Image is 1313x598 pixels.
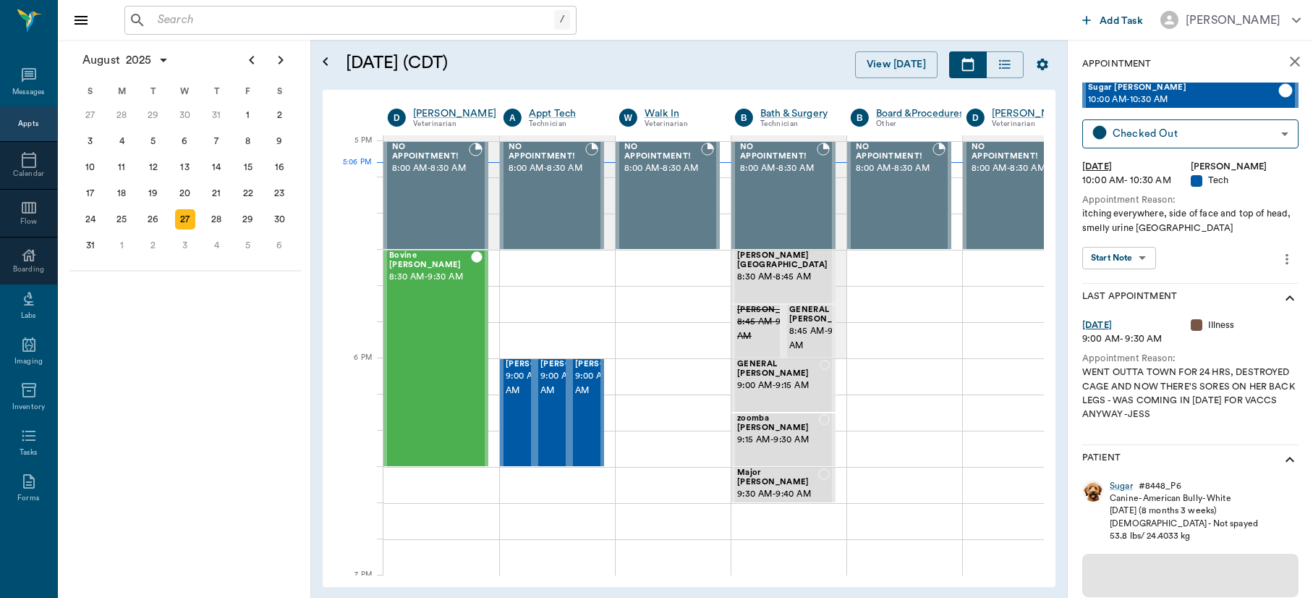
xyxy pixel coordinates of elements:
div: Technician [760,118,829,130]
div: Appts [18,119,38,130]
div: Monday, August 11, 2025 [111,157,132,177]
div: Wednesday, September 3, 2025 [175,235,195,256]
div: Thursday, July 31, 2025 [206,105,226,125]
a: Walk In [645,106,713,121]
a: Board &Procedures [876,106,964,121]
span: 10:00 AM - 10:30 AM [1088,93,1278,107]
div: [DATE] [1082,319,1191,332]
div: Appointment Reason: [1082,352,1299,366]
p: Appointment [1082,57,1151,71]
div: Messages [12,87,46,98]
span: August [80,50,123,70]
a: [PERSON_NAME] [413,106,496,121]
a: Sugar [1110,480,1133,492]
div: [DATE] [1082,160,1191,174]
div: Friday, August 8, 2025 [238,131,258,151]
span: Bovine [PERSON_NAME] [389,251,471,270]
div: CHECKED_OUT, 9:00 AM - 9:30 AM [535,358,569,467]
span: 9:30 AM - 9:40 AM [737,487,818,502]
div: [PERSON_NAME] [1191,160,1299,174]
div: W [619,109,637,127]
span: [PERSON_NAME] [540,360,613,369]
span: zoomba [PERSON_NAME] [737,414,819,433]
div: Friday, August 1, 2025 [238,105,258,125]
div: Sunday, August 31, 2025 [80,235,101,256]
span: Major [PERSON_NAME] [737,468,818,487]
div: Forms [17,493,39,504]
div: Saturday, August 2, 2025 [269,105,289,125]
div: itching everywhere, side of face and top of head, smelly urine [GEOGRAPHIC_DATA] [1082,207,1299,235]
span: 9:15 AM - 9:30 AM [737,433,819,447]
div: Friday, August 15, 2025 [238,157,258,177]
div: Illness [1191,319,1299,332]
div: Tuesday, September 2, 2025 [143,235,163,256]
div: B [851,109,869,127]
p: Last Appointment [1082,290,1177,307]
span: 8:00 AM - 8:30 AM [856,161,932,176]
span: 9:00 AM - 9:15 AM [737,379,820,393]
div: Canine - American Bully - White [1110,492,1258,505]
div: BOOKED, 8:00 AM - 8:30 AM [616,141,720,250]
div: NOT_CONFIRMED, 9:15 AM - 9:30 AM [731,413,836,467]
div: Saturday, August 23, 2025 [269,183,289,203]
div: S [263,80,295,102]
div: Start Note [1091,250,1133,266]
div: WENT OUTTA TOWN FOR 24 HRS, DESTROYED CAGE AND NOW THERE'S SORES ON HER BACK LEGS - WAS COMING IN... [1082,366,1299,421]
img: Profile Image [1082,480,1104,502]
div: Saturday, September 6, 2025 [269,235,289,256]
span: 8:00 AM - 8:30 AM [509,161,585,176]
div: T [137,80,169,102]
span: 9:00 AM - 9:30 AM [575,369,647,398]
span: 8:00 AM - 8:30 AM [624,161,701,176]
span: NO APPOINTMENT! [624,143,701,161]
div: M [106,80,138,102]
button: [PERSON_NAME] [1149,7,1312,33]
span: 8:00 AM - 8:30 AM [392,161,469,176]
div: 5 PM [334,133,372,169]
h5: [DATE] (CDT) [346,51,645,75]
div: Friday, August 29, 2025 [238,209,258,229]
span: 9:00 AM - 9:30 AM [506,369,578,398]
div: BOOKED, 8:00 AM - 8:30 AM [847,141,951,250]
div: W [169,80,201,102]
div: Thursday, August 28, 2025 [206,209,226,229]
span: 9:00 AM - 9:30 AM [540,369,613,398]
span: [PERSON_NAME] [575,360,647,369]
div: S [75,80,106,102]
button: Add Task [1076,7,1149,33]
div: [DEMOGRAPHIC_DATA] - Not spayed [1110,518,1258,530]
div: Tuesday, August 5, 2025 [143,131,163,151]
div: 6 PM [334,350,372,387]
div: Labs [21,311,36,321]
div: Technician [529,118,598,130]
div: BOOKED, 8:00 AM - 8:30 AM [963,141,1067,250]
div: Wednesday, July 30, 2025 [175,105,195,125]
div: Wednesday, August 6, 2025 [175,131,195,151]
div: 10:00 AM - 10:30 AM [1082,174,1191,188]
button: Next page [266,46,295,75]
div: D [388,109,406,127]
div: Imaging [14,356,43,367]
div: CHECKED_OUT, 9:00 AM - 9:30 AM [500,358,535,467]
a: Appt Tech [529,106,598,121]
div: Saturday, August 16, 2025 [269,157,289,177]
span: NO APPOINTMENT! [856,143,932,161]
button: August2025 [75,46,177,75]
span: 2025 [123,50,155,70]
button: View [DATE] [855,51,938,78]
div: Sunday, July 27, 2025 [80,105,101,125]
div: A [503,109,522,127]
span: [PERSON_NAME] [737,306,810,315]
div: Sunday, August 24, 2025 [80,209,101,229]
div: CHECKED_OUT, 8:30 AM - 9:30 AM [383,250,488,467]
div: Saturday, August 9, 2025 [269,131,289,151]
div: CANCELED, 8:45 AM - 9:00 AM [731,304,783,358]
div: Veterinarian [413,118,496,130]
p: Patient [1082,451,1121,468]
span: NO APPOINTMENT! [392,143,469,161]
span: 8:30 AM - 8:45 AM [737,270,828,285]
div: Monday, July 28, 2025 [111,105,132,125]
